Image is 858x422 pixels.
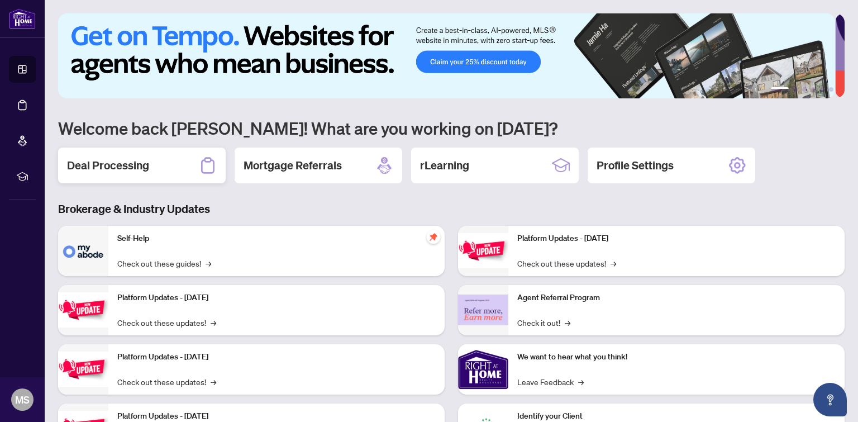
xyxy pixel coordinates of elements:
button: 1 [771,87,789,92]
img: Self-Help [58,226,108,276]
p: Agent Referral Program [517,292,836,304]
a: Check out these updates!→ [517,257,616,269]
p: We want to hear what you think! [517,351,836,363]
a: Check it out!→ [517,316,570,329]
span: pushpin [427,230,440,244]
span: → [211,316,216,329]
img: We want to hear what you think! [458,344,508,395]
a: Check out these updates!→ [117,376,216,388]
h2: Mortgage Referrals [244,158,342,173]
span: → [578,376,584,388]
button: 3 [802,87,807,92]
button: 5 [820,87,824,92]
span: → [565,316,570,329]
span: → [206,257,211,269]
a: Leave Feedback→ [517,376,584,388]
img: Platform Updates - June 23, 2025 [458,233,508,268]
h2: rLearning [420,158,469,173]
img: Platform Updates - July 21, 2025 [58,352,108,387]
img: Agent Referral Program [458,295,508,325]
span: MS [15,392,30,407]
h1: Welcome back [PERSON_NAME]! What are you working on [DATE]? [58,117,845,139]
h2: Deal Processing [67,158,149,173]
a: Check out these guides!→ [117,257,211,269]
p: Platform Updates - [DATE] [117,292,436,304]
button: 2 [793,87,798,92]
p: Platform Updates - [DATE] [117,351,436,363]
img: Slide 0 [58,13,835,98]
span: → [611,257,616,269]
button: 4 [811,87,816,92]
h2: Profile Settings [597,158,674,173]
a: Check out these updates!→ [117,316,216,329]
img: logo [9,8,36,29]
button: 6 [829,87,833,92]
h3: Brokerage & Industry Updates [58,201,845,217]
button: Open asap [813,383,847,416]
p: Self-Help [117,233,436,245]
img: Platform Updates - September 16, 2025 [58,292,108,328]
p: Platform Updates - [DATE] [517,233,836,245]
span: → [211,376,216,388]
